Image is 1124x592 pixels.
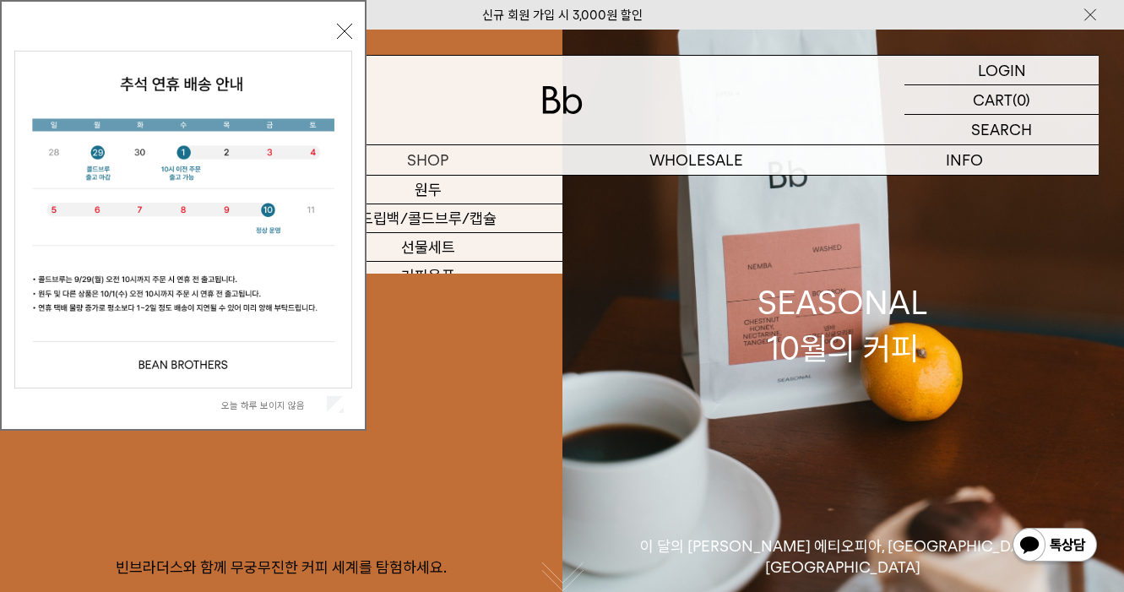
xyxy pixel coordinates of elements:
img: 로고 [542,86,583,114]
a: LOGIN [904,56,1099,85]
p: LOGIN [978,56,1026,84]
p: INFO [830,145,1099,175]
img: 카카오톡 채널 1:1 채팅 버튼 [1011,526,1099,567]
img: 5e4d662c6b1424087153c0055ceb1a13_140731.jpg [15,52,351,388]
p: SEARCH [971,115,1032,144]
button: 닫기 [337,24,352,39]
a: 신규 회원 가입 시 3,000원 할인 [482,8,643,23]
p: CART [973,85,1013,114]
a: 선물세트 [294,233,562,262]
a: 원두 [294,176,562,204]
a: SHOP [294,145,562,175]
label: 오늘 하루 보이지 않음 [221,399,323,411]
div: SEASONAL 10월의 커피 [757,280,928,370]
a: 커피용품 [294,262,562,291]
p: WHOLESALE [562,145,831,175]
a: 드립백/콜드브루/캡슐 [294,204,562,233]
p: (0) [1013,85,1030,114]
a: CART (0) [904,85,1099,115]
